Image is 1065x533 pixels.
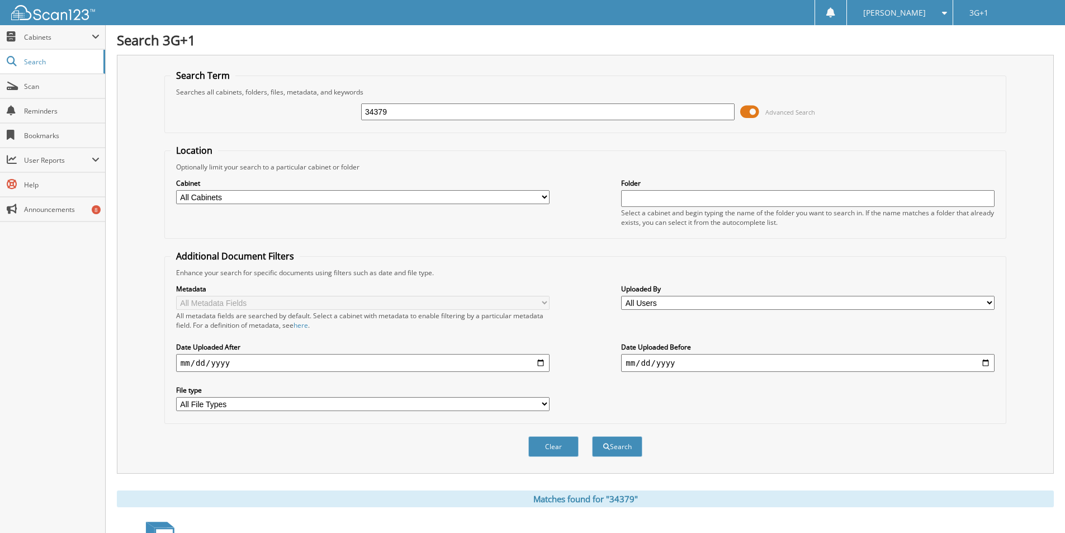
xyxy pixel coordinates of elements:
input: end [621,354,995,372]
span: Advanced Search [765,108,815,116]
a: here [294,320,308,330]
legend: Search Term [171,69,235,82]
h1: Search 3G+1 [117,31,1054,49]
span: [PERSON_NAME] [863,10,926,16]
label: Metadata [176,284,550,294]
span: Reminders [24,106,100,116]
label: Date Uploaded After [176,342,550,352]
div: Select a cabinet and begin typing the name of the folder you want to search in. If the name match... [621,208,995,227]
span: Cabinets [24,32,92,42]
span: 3G+1 [969,10,988,16]
div: Enhance your search for specific documents using filters such as date and file type. [171,268,1000,277]
span: Scan [24,82,100,91]
div: 8 [92,205,101,214]
img: scan123-logo-white.svg [11,5,95,20]
label: Uploaded By [621,284,995,294]
div: All metadata fields are searched by default. Select a cabinet with metadata to enable filtering b... [176,311,550,330]
label: Folder [621,178,995,188]
span: Bookmarks [24,131,100,140]
span: Announcements [24,205,100,214]
label: File type [176,385,550,395]
span: User Reports [24,155,92,165]
legend: Location [171,144,218,157]
button: Search [592,436,642,457]
input: start [176,354,550,372]
legend: Additional Document Filters [171,250,300,262]
span: Help [24,180,100,190]
label: Cabinet [176,178,550,188]
div: Optionally limit your search to a particular cabinet or folder [171,162,1000,172]
span: Search [24,57,98,67]
div: Matches found for "34379" [117,490,1054,507]
button: Clear [528,436,579,457]
div: Searches all cabinets, folders, files, metadata, and keywords [171,87,1000,97]
label: Date Uploaded Before [621,342,995,352]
